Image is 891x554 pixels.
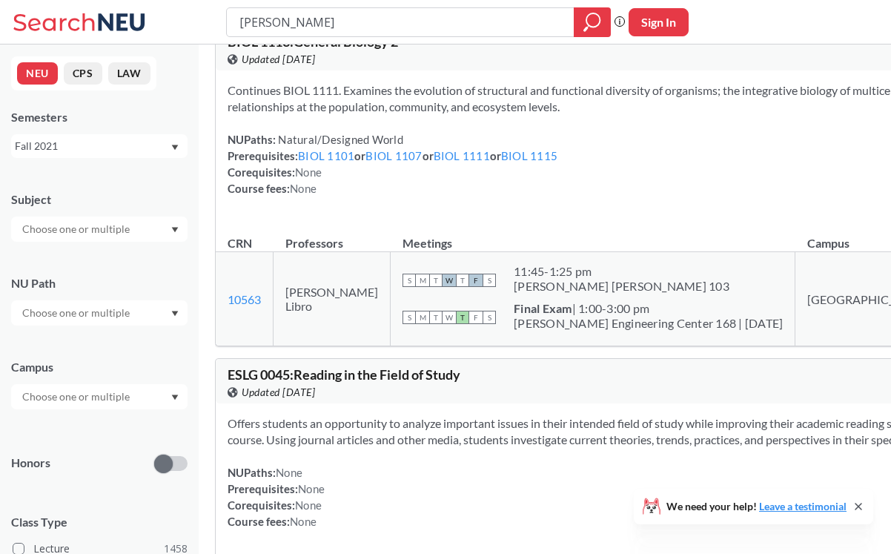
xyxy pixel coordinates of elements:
a: BIOL 1101 [298,149,354,162]
div: Dropdown arrow [11,217,188,242]
button: Sign In [629,8,689,36]
button: CPS [64,62,102,85]
a: BIOL 1107 [365,149,422,162]
svg: Dropdown arrow [171,395,179,400]
div: Fall 2021Dropdown arrow [11,134,188,158]
svg: magnifying glass [583,12,601,33]
span: T [456,311,469,324]
div: Dropdown arrow [11,384,188,409]
a: BIOL 1115 [501,149,557,162]
div: [PERSON_NAME] Engineering Center 168 | [DATE] [514,316,783,331]
div: 11:45 - 1:25 pm [514,264,729,279]
div: magnifying glass [574,7,611,37]
div: NUPaths: Prerequisites: or or or Corequisites: Course fees: [228,131,557,197]
div: Semesters [11,109,188,125]
td: [PERSON_NAME] Libro [274,252,391,346]
input: Choose one or multiple [15,220,139,238]
span: S [403,274,416,287]
span: Updated [DATE] [242,51,315,67]
b: Final Exam [514,301,572,315]
div: | 1:00-3:00 pm [514,301,783,316]
button: LAW [108,62,150,85]
span: S [403,311,416,324]
div: Fall 2021 [15,138,170,154]
span: None [276,466,302,479]
svg: Dropdown arrow [171,145,179,151]
span: Natural/Designed World [276,133,403,146]
span: F [469,274,483,287]
div: Dropdown arrow [11,300,188,326]
a: Leave a testimonial [759,500,847,512]
span: None [295,498,322,512]
input: Class, professor, course number, "phrase" [238,10,563,35]
p: Honors [11,455,50,472]
span: M [416,311,429,324]
span: None [298,482,325,495]
span: Class Type [11,514,188,530]
span: None [290,515,317,528]
div: NU Path [11,275,188,291]
span: S [483,311,496,324]
span: M [416,274,429,287]
div: [PERSON_NAME] [PERSON_NAME] 103 [514,279,729,294]
input: Choose one or multiple [15,304,139,322]
span: None [290,182,317,195]
span: T [429,274,443,287]
span: F [469,311,483,324]
span: T [429,311,443,324]
span: W [443,311,456,324]
div: NUPaths: Prerequisites: Corequisites: Course fees: [228,464,325,530]
div: CRN [228,235,252,251]
span: We need your help! [666,501,847,512]
div: Campus [11,359,188,375]
span: W [443,274,456,287]
span: S [483,274,496,287]
th: Professors [274,220,391,252]
span: T [456,274,469,287]
input: Choose one or multiple [15,388,139,406]
th: Meetings [391,220,795,252]
span: Updated [DATE] [242,384,315,400]
a: 10563 [228,292,261,306]
button: NEU [17,62,58,85]
div: Subject [11,191,188,208]
span: ESLG 0045 : Reading in the Field of Study [228,366,460,383]
svg: Dropdown arrow [171,227,179,233]
svg: Dropdown arrow [171,311,179,317]
a: BIOL 1111 [434,149,490,162]
span: None [295,165,322,179]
